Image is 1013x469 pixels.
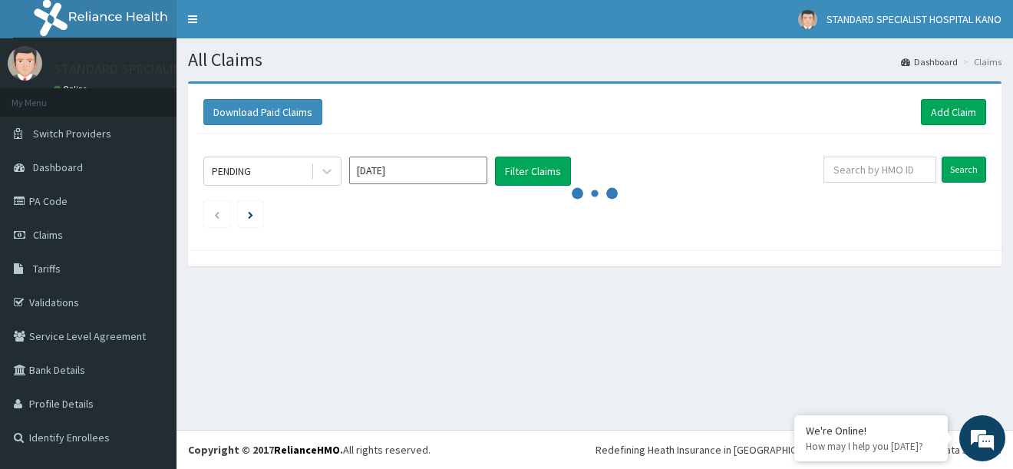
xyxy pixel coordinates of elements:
input: Select Month and Year [349,157,487,184]
svg: audio-loading [572,170,618,216]
a: Previous page [213,207,220,221]
span: STANDARD SPECIALIST HOSPITAL KANO [827,12,1001,26]
a: RelianceHMO [274,443,340,457]
input: Search [942,157,986,183]
span: Claims [33,228,63,242]
a: Online [54,84,91,94]
a: Add Claim [921,99,986,125]
img: User Image [798,10,817,29]
div: We're Online! [806,424,936,438]
img: User Image [8,46,42,81]
h1: All Claims [188,50,1001,70]
footer: All rights reserved. [177,430,1013,469]
span: Dashboard [33,160,83,174]
a: Next page [248,207,253,221]
strong: Copyright © 2017 . [188,443,343,457]
span: Switch Providers [33,127,111,140]
input: Search by HMO ID [823,157,936,183]
li: Claims [959,55,1001,68]
button: Download Paid Claims [203,99,322,125]
a: Dashboard [901,55,958,68]
p: STANDARD SPECIALIST HOSPITAL KANO [54,62,289,76]
button: Filter Claims [495,157,571,186]
div: PENDING [212,163,251,179]
div: Redefining Heath Insurance in [GEOGRAPHIC_DATA] using Telemedicine and Data Science! [596,442,1001,457]
p: How may I help you today? [806,440,936,453]
span: Tariffs [33,262,61,276]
